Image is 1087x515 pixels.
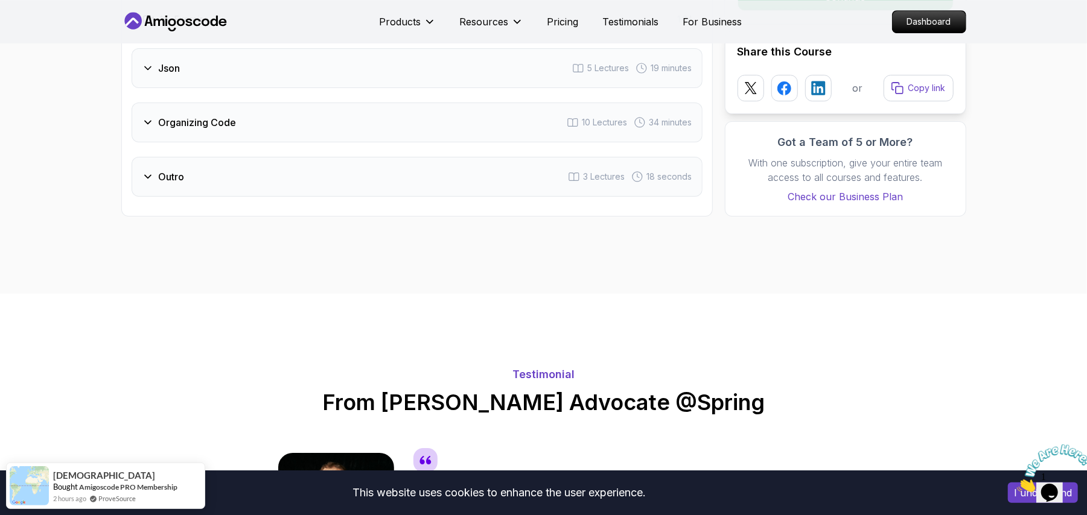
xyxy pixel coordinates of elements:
button: Copy link [884,75,954,101]
span: Bought [53,482,78,491]
p: or [852,81,862,95]
p: Dashboard [893,11,966,33]
h3: Json [159,61,180,75]
button: Resources [460,14,523,39]
p: Testimonial [278,366,809,383]
button: Organizing Code10 Lectures 34 minutes [132,103,703,142]
span: 3 Lectures [584,171,625,183]
p: Resources [460,14,509,29]
a: Testimonials [603,14,659,29]
span: 1 [5,5,10,15]
iframe: chat widget [1012,440,1087,497]
img: Chat attention grabber [5,5,80,52]
span: [DEMOGRAPHIC_DATA] [53,470,155,481]
span: 10 Lectures [582,116,628,128]
h2: From [PERSON_NAME] Advocate @Spring [278,390,809,414]
span: 19 minutes [651,62,692,74]
h2: Share this Course [738,43,954,60]
a: Amigoscode PRO Membership [79,482,177,491]
a: Check our Business Plan [738,189,954,204]
a: Pricing [547,14,579,29]
span: 34 minutes [649,116,692,128]
button: Accept cookies [1008,482,1078,503]
button: Json5 Lectures 19 minutes [132,48,703,88]
p: Copy link [908,82,946,94]
p: With one subscription, give your entire team access to all courses and features. [738,156,954,185]
h3: Organizing Code [159,115,237,130]
h3: Got a Team of 5 or More? [738,134,954,151]
div: This website uses cookies to enhance the user experience. [9,479,990,506]
p: Products [380,14,421,29]
a: For Business [683,14,742,29]
a: Dashboard [892,10,966,33]
h3: Outro [159,169,185,184]
span: 5 Lectures [588,62,630,74]
span: 18 seconds [647,171,692,183]
button: Outro3 Lectures 18 seconds [132,157,703,197]
span: 2 hours ago [53,493,86,504]
button: Products [380,14,436,39]
a: ProveSource [98,493,136,504]
img: provesource social proof notification image [10,466,49,505]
